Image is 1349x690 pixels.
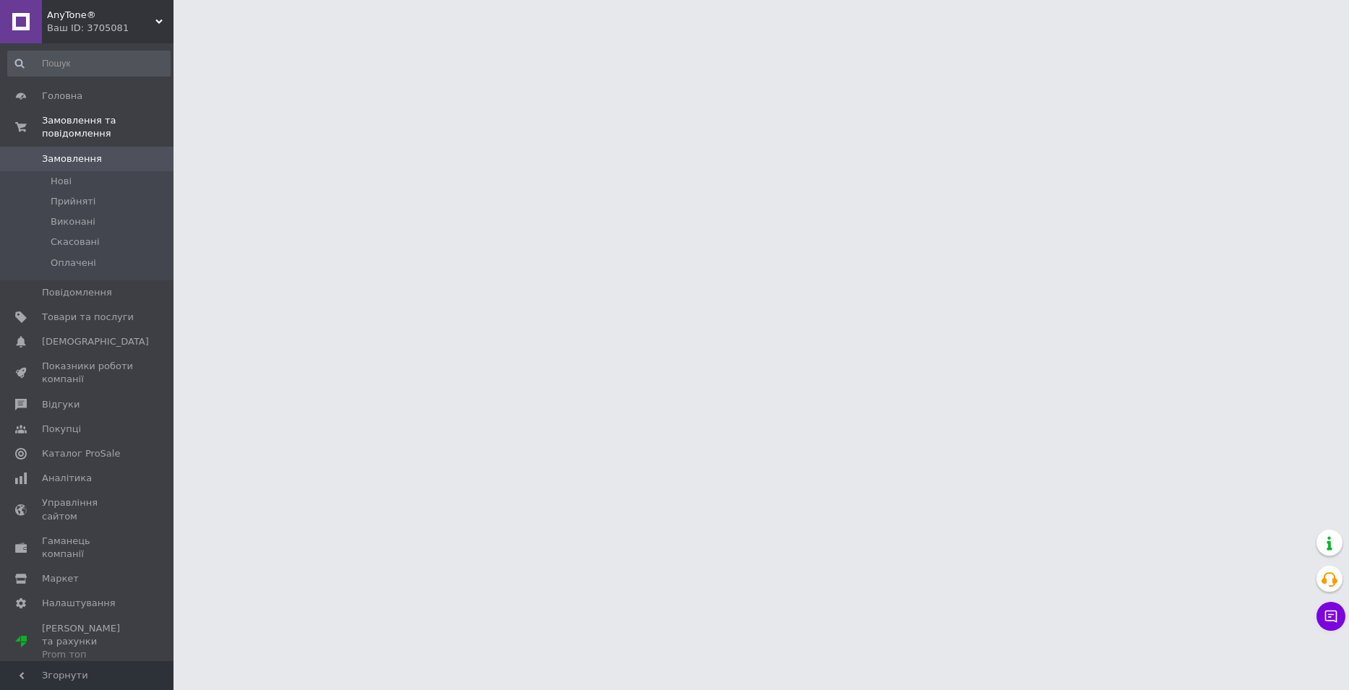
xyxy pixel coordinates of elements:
[42,152,102,165] span: Замовлення
[42,622,134,662] span: [PERSON_NAME] та рахунки
[42,114,174,140] span: Замовлення та повідомлення
[7,51,171,77] input: Пошук
[42,311,134,324] span: Товари та послуги
[51,215,95,228] span: Виконані
[51,236,100,249] span: Скасовані
[51,256,96,269] span: Оплачені
[42,597,116,610] span: Налаштування
[47,22,174,35] div: Ваш ID: 3705081
[42,447,120,460] span: Каталог ProSale
[47,9,155,22] span: AnyTone®
[42,472,92,485] span: Аналітика
[51,175,72,188] span: Нові
[42,648,134,661] div: Prom топ
[42,335,149,348] span: [DEMOGRAPHIC_DATA]
[42,535,134,561] span: Гаманець компанії
[51,195,95,208] span: Прийняті
[42,423,81,436] span: Покупці
[42,286,112,299] span: Повідомлення
[42,398,80,411] span: Відгуки
[42,496,134,522] span: Управління сайтом
[42,90,82,103] span: Головна
[42,572,79,585] span: Маркет
[42,360,134,386] span: Показники роботи компанії
[1316,602,1345,631] button: Чат з покупцем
